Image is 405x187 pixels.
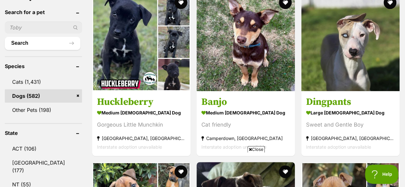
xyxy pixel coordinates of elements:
a: Cats (1,431) [5,75,82,89]
span: Interstate adoption unavailable [306,144,371,150]
strong: [GEOGRAPHIC_DATA], [GEOGRAPHIC_DATA] [306,134,395,143]
h3: Dingpants [306,96,395,108]
h3: Banjo [201,96,290,108]
strong: medium [DEMOGRAPHIC_DATA] Dog [97,108,186,117]
a: [GEOGRAPHIC_DATA] (177) [5,156,82,177]
span: Interstate adoption unavailable [201,144,266,150]
strong: Camperdown, [GEOGRAPHIC_DATA] [201,134,290,143]
strong: [GEOGRAPHIC_DATA], [GEOGRAPHIC_DATA] [97,134,186,143]
a: Dogs (582) [5,89,82,103]
a: ACT (106) [5,142,82,155]
iframe: Advertisement [47,155,358,184]
strong: large [DEMOGRAPHIC_DATA] Dog [306,108,395,117]
span: Interstate adoption unavailable [97,144,162,150]
iframe: Help Scout Beacon - Open [365,165,399,184]
h3: Huckleberry [97,96,186,108]
button: Search [5,37,80,50]
span: Close [247,146,265,152]
strong: medium [DEMOGRAPHIC_DATA] Dog [201,108,290,117]
div: Gorgeous Little Munchkin [97,121,186,129]
div: Sweet and Gentle Boy [306,121,395,129]
header: Search for a pet [5,9,82,15]
a: Huckleberry medium [DEMOGRAPHIC_DATA] Dog Gorgeous Little Munchkin [GEOGRAPHIC_DATA], [GEOGRAPHIC... [92,91,190,156]
header: Species [5,63,82,69]
input: Toby [5,21,82,34]
a: Dingpants large [DEMOGRAPHIC_DATA] Dog Sweet and Gentle Boy [GEOGRAPHIC_DATA], [GEOGRAPHIC_DATA] ... [301,91,400,156]
div: Cat friendly [201,121,290,129]
header: State [5,130,82,136]
a: Banjo medium [DEMOGRAPHIC_DATA] Dog Cat friendly Camperdown, [GEOGRAPHIC_DATA] Interstate adoptio... [197,91,295,156]
a: Other Pets (198) [5,103,82,117]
